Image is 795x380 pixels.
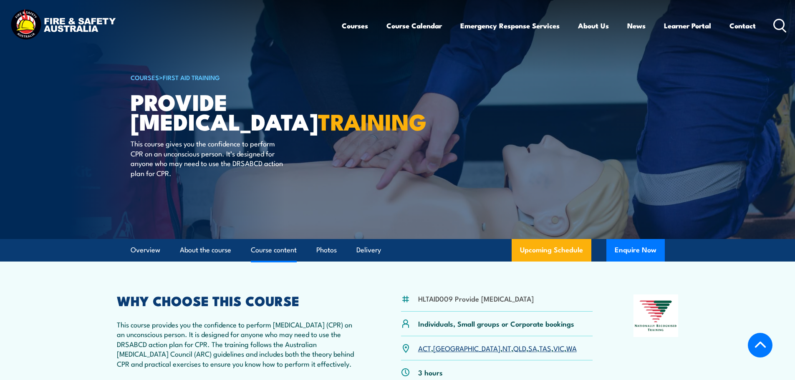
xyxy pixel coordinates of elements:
[418,319,574,328] p: Individuals, Small groups or Corporate bookings
[729,15,756,37] a: Contact
[117,320,361,368] p: This course provides you the confidence to perform [MEDICAL_DATA] (CPR) on an unconscious person....
[418,294,534,303] li: HLTAID009 Provide [MEDICAL_DATA]
[131,138,283,178] p: This course gives you the confidence to perform CPR on an unconscious person. It’s designed for a...
[539,343,551,353] a: TAS
[606,239,665,262] button: Enquire Now
[433,343,500,353] a: [GEOGRAPHIC_DATA]
[553,343,564,353] a: VIC
[131,72,337,82] h6: >
[418,367,443,377] p: 3 hours
[251,239,297,261] a: Course content
[578,15,609,37] a: About Us
[356,239,381,261] a: Delivery
[316,239,337,261] a: Photos
[528,343,537,353] a: SA
[502,343,511,353] a: NT
[131,73,159,82] a: COURSES
[180,239,231,261] a: About the course
[318,103,427,138] strong: TRAINING
[627,15,646,37] a: News
[163,73,220,82] a: First Aid Training
[131,239,160,261] a: Overview
[633,294,679,337] img: Nationally Recognised Training logo.
[131,92,337,131] h1: Provide [MEDICAL_DATA]
[418,343,431,353] a: ACT
[664,15,711,37] a: Learner Portal
[117,294,361,306] h2: WHY CHOOSE THIS COURSE
[460,15,560,37] a: Emergency Response Services
[418,343,577,353] p: , , , , , , ,
[342,15,368,37] a: Courses
[566,343,577,353] a: WA
[513,343,526,353] a: QLD
[386,15,442,37] a: Course Calendar
[512,239,591,262] a: Upcoming Schedule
